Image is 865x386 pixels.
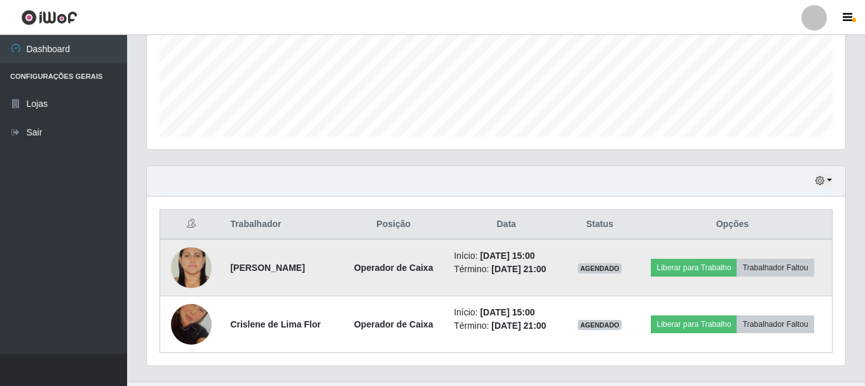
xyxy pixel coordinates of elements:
[737,315,814,333] button: Trabalhador Faltou
[171,288,212,361] img: 1710860479647.jpeg
[354,263,433,273] strong: Operador de Caixa
[454,319,559,333] li: Término:
[578,320,622,330] span: AGENDADO
[737,259,814,277] button: Trabalhador Faltou
[454,306,559,319] li: Início:
[491,264,546,274] time: [DATE] 21:00
[341,210,446,240] th: Posição
[566,210,633,240] th: Status
[454,249,559,263] li: Início:
[446,210,566,240] th: Data
[21,10,78,25] img: CoreUI Logo
[354,319,433,329] strong: Operador de Caixa
[230,319,320,329] strong: Crislene de Lima Flor
[480,251,535,261] time: [DATE] 15:00
[454,263,559,276] li: Término:
[171,237,212,298] img: 1693145473232.jpeg
[651,315,737,333] button: Liberar para Trabalho
[578,263,622,273] span: AGENDADO
[633,210,833,240] th: Opções
[222,210,341,240] th: Trabalhador
[651,259,737,277] button: Liberar para Trabalho
[480,307,535,317] time: [DATE] 15:00
[230,263,304,273] strong: [PERSON_NAME]
[491,321,546,331] time: [DATE] 21:00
